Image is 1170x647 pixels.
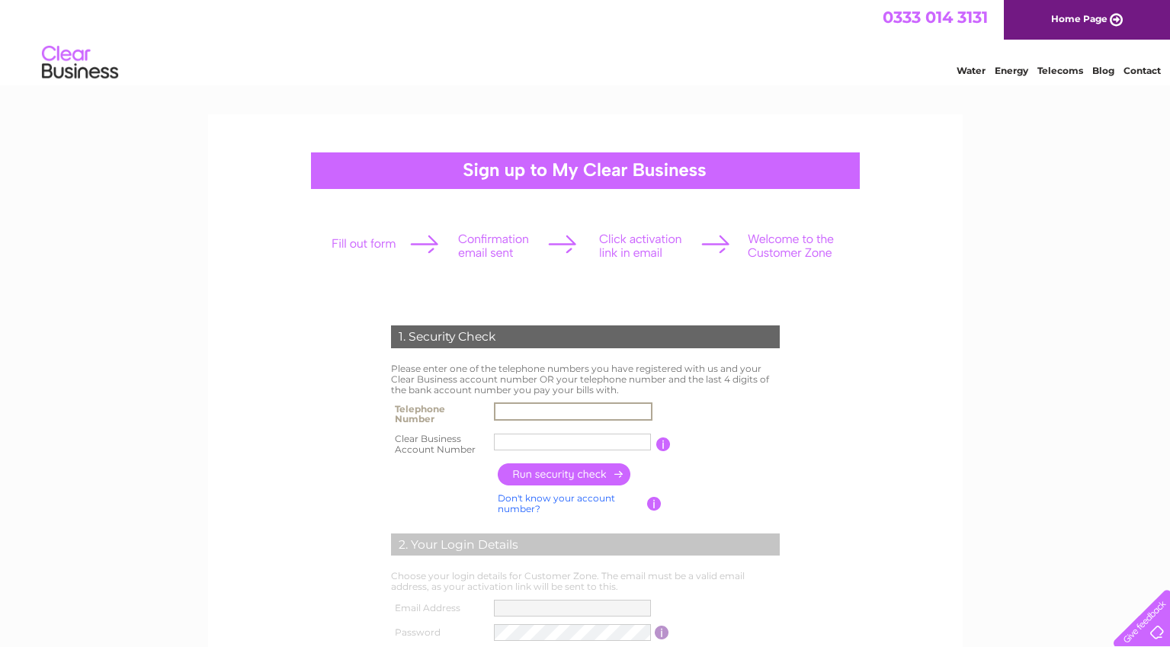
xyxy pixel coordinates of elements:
[1124,65,1161,76] a: Contact
[883,8,988,27] a: 0333 014 3131
[957,65,986,76] a: Water
[656,437,671,451] input: Information
[387,620,491,645] th: Password
[1037,65,1083,76] a: Telecoms
[1092,65,1114,76] a: Blog
[655,626,669,639] input: Information
[387,596,491,620] th: Email Address
[391,325,780,348] div: 1. Security Check
[387,399,491,429] th: Telephone Number
[387,360,784,399] td: Please enter one of the telephone numbers you have registered with us and your Clear Business acc...
[391,533,780,556] div: 2. Your Login Details
[498,492,615,514] a: Don't know your account number?
[41,40,119,86] img: logo.png
[995,65,1028,76] a: Energy
[226,8,946,74] div: Clear Business is a trading name of Verastar Limited (registered in [GEOGRAPHIC_DATA] No. 3667643...
[387,429,491,460] th: Clear Business Account Number
[387,567,784,596] td: Choose your login details for Customer Zone. The email must be a valid email address, as your act...
[647,497,662,511] input: Information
